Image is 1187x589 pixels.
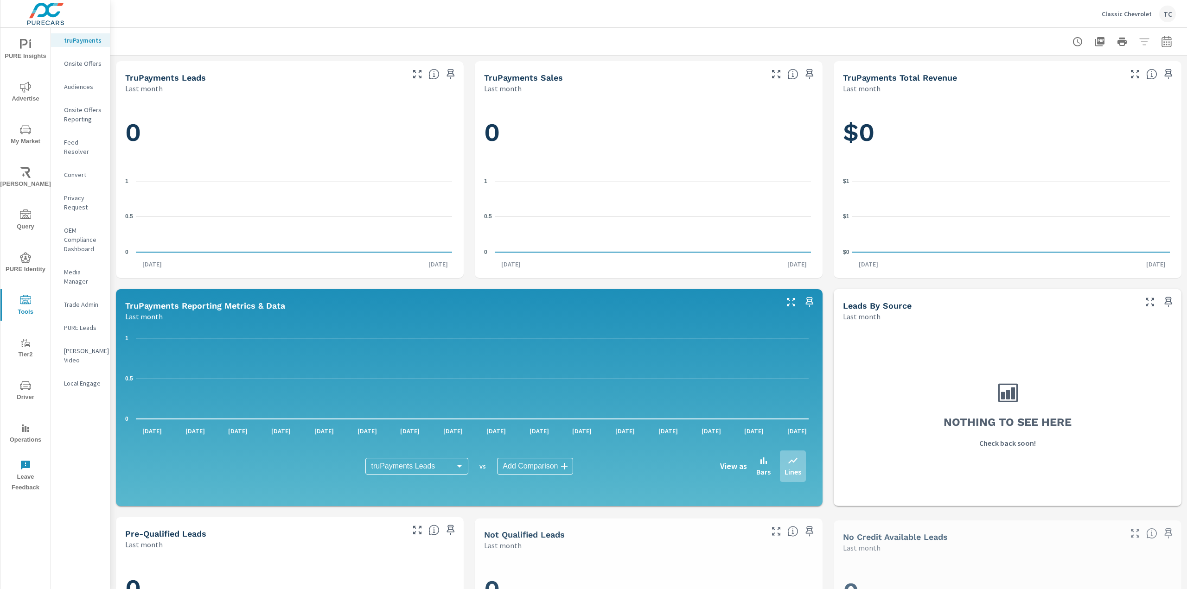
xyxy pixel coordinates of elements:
[787,69,798,80] span: Number of sales matched to a truPayments lead. [Source: This data is sourced from the dealer's DM...
[51,103,110,126] div: Onsite Offers Reporting
[1128,526,1142,541] button: Make Fullscreen
[64,379,102,388] p: Local Engage
[136,426,168,436] p: [DATE]
[566,426,598,436] p: [DATE]
[3,167,48,190] span: [PERSON_NAME]
[351,426,383,436] p: [DATE]
[787,526,798,537] span: A basic review has been done and has not approved the credit worthiness of the lead by the config...
[1161,67,1176,82] span: Save this to your personalized report
[136,260,168,269] p: [DATE]
[802,295,817,310] span: Save this to your personalized report
[51,321,110,335] div: PURE Leads
[64,82,102,91] p: Audiences
[1140,260,1172,269] p: [DATE]
[781,426,813,436] p: [DATE]
[428,525,440,536] span: A basic review has been done and approved the credit worthiness of the lead by the configured cre...
[64,323,102,332] p: PURE Leads
[1161,295,1176,310] span: Save this to your personalized report
[64,105,102,124] p: Onsite Offers Reporting
[495,260,527,269] p: [DATE]
[365,458,468,475] div: truPayments Leads
[3,380,48,403] span: Driver
[179,426,211,436] p: [DATE]
[3,295,48,317] span: Tools
[437,426,469,436] p: [DATE]
[51,191,110,214] div: Privacy Request
[843,532,948,542] h5: No Credit Available Leads
[738,426,770,436] p: [DATE]
[843,249,849,255] text: $0
[125,539,163,550] p: Last month
[410,67,425,82] button: Make Fullscreen
[51,80,110,94] div: Audiences
[843,83,881,94] p: Last month
[523,426,555,436] p: [DATE]
[125,213,133,220] text: 0.5
[484,83,522,94] p: Last month
[484,73,563,82] h5: truPayments Sales
[484,540,522,551] p: Last month
[64,300,102,309] p: Trade Admin
[497,458,573,475] div: Add Comparison
[422,260,454,269] p: [DATE]
[64,36,102,45] p: truPayments
[51,298,110,311] div: Trade Admin
[756,466,771,477] p: Bars
[64,170,102,179] p: Convert
[428,69,440,80] span: The number of truPayments leads.
[785,466,801,477] p: Lines
[125,416,128,422] text: 0
[843,542,881,553] p: Last month
[222,426,254,436] p: [DATE]
[484,117,813,148] h1: 0
[51,33,110,47] div: truPayments
[769,524,784,538] button: Make Fullscreen
[3,82,48,104] span: Advertise
[802,524,817,538] span: Save this to your personalized report
[3,460,48,493] span: Leave Feedback
[125,83,163,94] p: Last month
[843,213,849,220] text: $1
[443,67,458,82] span: Save this to your personalized report
[125,73,206,82] h5: truPayments Leads
[64,267,102,286] p: Media Manager
[609,426,641,436] p: [DATE]
[51,376,110,390] div: Local Engage
[394,426,426,436] p: [DATE]
[843,301,912,310] h5: Leads By Source
[781,260,813,269] p: [DATE]
[64,346,102,365] p: [PERSON_NAME] Video
[410,523,425,538] button: Make Fullscreen
[51,344,110,367] div: [PERSON_NAME] Video
[484,249,487,255] text: 0
[1128,67,1142,82] button: Make Fullscreen
[308,426,340,436] p: [DATE]
[468,462,497,470] p: vs
[3,337,48,360] span: Tier2
[852,260,885,269] p: [DATE]
[484,178,487,184] text: 1
[843,73,957,82] h5: truPayments Total Revenue
[3,252,48,275] span: PURE Identity
[443,523,458,538] span: Save this to your personalized report
[1091,32,1109,51] button: "Export Report to PDF"
[1159,6,1176,22] div: TC
[51,168,110,182] div: Convert
[51,135,110,158] div: Feed Resolver
[0,28,51,497] div: nav menu
[125,375,133,382] text: 0.5
[64,59,102,68] p: Onsite Offers
[1146,69,1157,80] span: Total revenue from sales matched to a truPayments lead. [Source: This data is sourced from the de...
[843,178,849,184] text: $1
[484,530,565,539] h5: Not Qualified Leads
[652,426,684,436] p: [DATE]
[3,209,48,232] span: Query
[1142,295,1157,310] button: Make Fullscreen
[484,213,492,220] text: 0.5
[720,462,747,471] h6: View as
[784,295,798,310] button: Make Fullscreen
[125,301,285,310] h5: truPayments Reporting Metrics & Data
[1157,32,1176,51] button: Select Date Range
[1113,32,1131,51] button: Print Report
[64,138,102,156] p: Feed Resolver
